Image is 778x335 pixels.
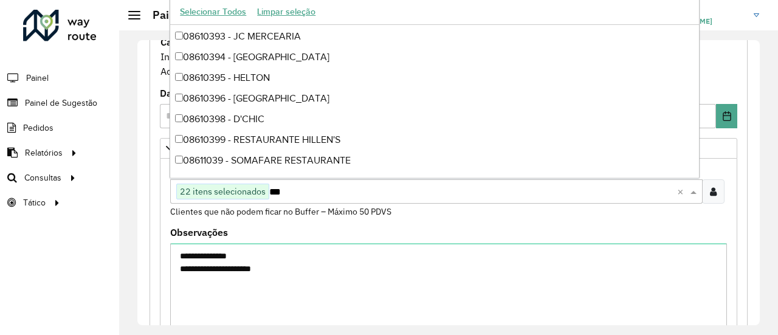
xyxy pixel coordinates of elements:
span: Painel [26,72,49,85]
span: Clear all [677,184,687,199]
span: Relatórios [25,147,63,159]
div: 08611039 - SOMAFARE RESTAURANTE [170,150,698,171]
span: Pedidos [23,122,53,134]
button: Limpar seleção [252,2,321,21]
strong: Cadastro Painel de sugestão de roteirização: [160,36,361,48]
div: 08610399 - RESTAURANTE HILLEN'S [170,130,698,150]
button: Choose Date [716,104,737,128]
label: Observações [170,225,228,240]
div: 08610395 - HELTON [170,67,698,88]
div: 08610398 - D'CHIC [170,109,698,130]
span: Painel de Sugestão [25,97,97,109]
div: Informe a data de inicio, fim e preencha corretamente os campos abaixo. Ao final, você irá pré-vi... [160,34,737,79]
a: Priorizar Cliente - Não podem ficar no buffer [160,138,737,159]
button: Selecionar Todos [174,2,252,21]
h2: Painel de Sugestão - Editar registro [140,9,332,22]
span: 22 itens selecionados [177,184,269,199]
div: 08610396 - [GEOGRAPHIC_DATA] [170,88,698,109]
div: 08610393 - JC MERCEARIA [170,26,698,47]
div: 08610394 - [GEOGRAPHIC_DATA] [170,47,698,67]
label: Data de Vigência Inicial [160,86,271,100]
span: Consultas [24,171,61,184]
span: Tático [23,196,46,209]
small: Clientes que não podem ficar no Buffer – Máximo 50 PDVS [170,206,391,217]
